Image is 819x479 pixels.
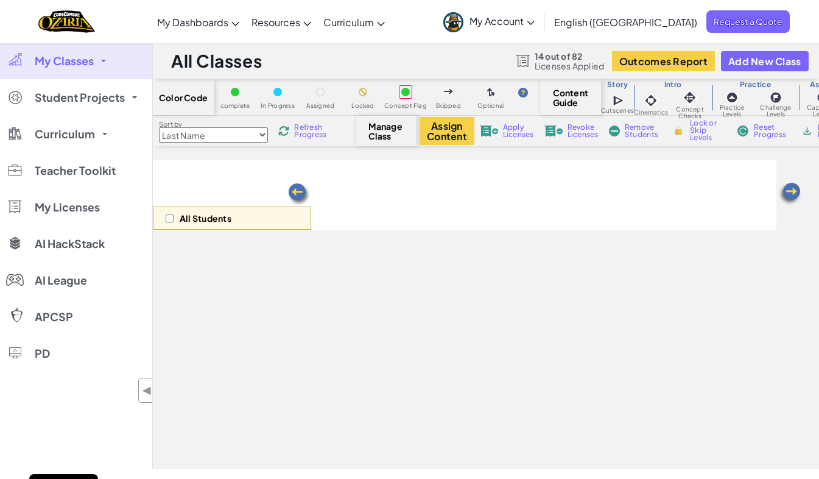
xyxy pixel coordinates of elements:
[690,119,726,141] span: Lock or Skip Levels
[612,51,715,71] button: Outcomes Report
[384,102,427,109] span: Concept Flag
[35,92,125,103] span: Student Projects
[535,61,605,71] span: Licenses Applied
[737,126,749,137] img: IconReset.svg
[157,16,228,29] span: My Dashboards
[317,5,391,38] a: Curriculum
[609,126,620,137] img: IconRemoveStudents.svg
[151,5,245,38] a: My Dashboards
[142,381,152,399] span: ◀
[435,102,461,109] span: Skipped
[368,121,404,141] span: Manage Class
[642,92,659,109] img: IconCinematic.svg
[159,119,268,129] label: Sort by
[754,124,790,138] span: Reset Progress
[613,94,625,107] img: IconCutscene.svg
[568,124,599,138] span: Revoke Licenses
[287,182,311,207] img: Arrow_Left.png
[261,102,295,109] span: In Progress
[35,238,105,249] span: AI HackStack
[35,202,100,213] span: My Licenses
[672,125,685,136] img: IconLock.svg
[35,55,94,66] span: My Classes
[171,49,262,73] h1: All Classes
[712,80,800,90] h3: Practice
[721,51,809,71] button: Add New Class
[443,12,463,32] img: avatar
[634,80,712,90] h3: Intro
[437,2,541,41] a: My Account
[251,16,300,29] span: Resources
[38,9,95,34] a: Ozaria by CodeCombat logo
[306,102,335,109] span: Assigned
[220,102,250,109] span: complete
[180,213,231,223] p: All Students
[469,15,535,27] span: My Account
[544,126,563,137] img: IconLicenseRevoke.svg
[503,124,534,138] span: Apply Licenses
[294,124,332,138] span: Refresh Progress
[477,102,505,109] span: Optional
[278,126,289,137] img: IconReload.svg
[634,109,668,116] span: Cinematics
[778,182,802,206] img: Arrow_Left.png
[444,89,453,94] img: IconSkippedLevel.svg
[35,129,95,140] span: Curriculum
[706,10,790,33] a: Request a Quote
[518,88,528,98] img: IconHint.svg
[35,165,116,176] span: Teacher Toolkit
[668,106,711,119] span: Concept Checks
[535,51,605,61] span: 14 out of 82
[351,102,374,109] span: Locked
[480,126,498,137] img: IconLicenseApply.svg
[625,124,661,138] span: Remove Students
[323,16,374,29] span: Curriculum
[601,80,634,90] h3: Story
[38,9,95,34] img: Home
[548,5,703,38] a: English ([GEOGRAPHIC_DATA])
[245,5,317,38] a: Resources
[712,104,753,118] span: Practice Levels
[554,16,697,29] span: English ([GEOGRAPHIC_DATA])
[601,107,634,114] span: Cutscenes
[487,88,495,98] img: IconOptionalLevel.svg
[553,88,589,107] span: Content Guide
[35,275,87,286] span: AI League
[752,104,799,118] span: Challenge Levels
[159,93,208,102] span: Color Code
[681,89,698,106] img: IconInteractive.svg
[420,117,474,145] button: Assign Content
[726,91,738,104] img: IconPracticeLevel.svg
[801,126,813,137] img: IconArchive.svg
[770,91,782,104] img: IconChallengeLevel.svg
